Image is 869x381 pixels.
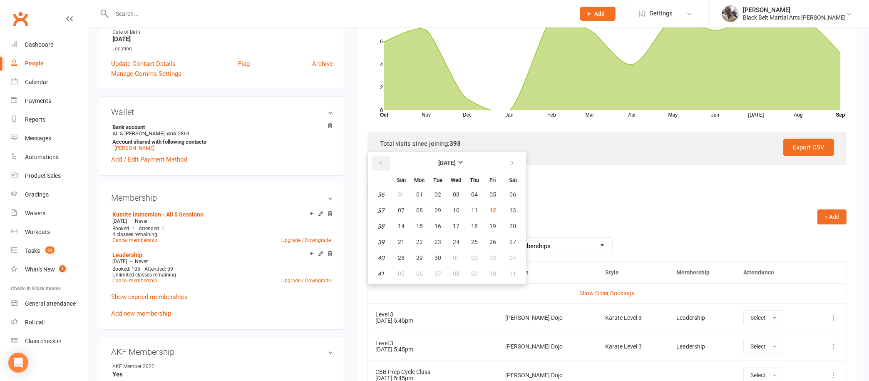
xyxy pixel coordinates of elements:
span: 28 [398,254,405,261]
span: 14 [398,223,405,229]
small: Saturday [509,177,517,183]
th: Attendance [736,262,812,283]
button: 25 [466,235,483,250]
div: [PERSON_NAME] Dojo [505,372,590,379]
span: 27 [509,239,516,245]
div: Class check-in [25,338,62,344]
span: 19 [489,223,496,229]
span: Select [750,314,766,321]
h3: Classes / Bookings [367,209,847,222]
input: Search... [109,8,569,20]
span: 26 [489,239,496,245]
span: 23 [434,239,441,245]
div: CBB Prep Cycle Class [375,369,490,375]
strong: Bank account [112,124,329,130]
button: 22 [411,235,428,250]
strong: [DATE] [409,150,427,157]
div: Messages [25,135,51,142]
div: — [110,218,333,224]
span: 01 [453,254,459,261]
span: 24 [453,239,459,245]
a: Dashboard [11,35,88,54]
button: 03 [484,251,502,266]
span: 04 [509,254,516,261]
span: Never [135,259,148,264]
strong: Account shared with following contacts [112,139,329,145]
button: + Add [817,209,847,224]
button: 27 [502,235,524,250]
a: Manage Comms Settings [111,69,181,79]
button: 14 [392,219,410,234]
span: 11 [509,270,516,277]
span: 31 [398,191,405,198]
a: Show Older Bookings [579,290,634,296]
button: 05 [484,187,502,202]
span: 11 [471,207,478,214]
h3: Membership [111,193,333,202]
a: People [11,54,88,73]
span: 12 [489,207,496,214]
button: 09 [466,266,483,281]
button: 07 [392,203,410,218]
div: Karate Level 3 [605,315,661,321]
span: 15 [416,223,423,229]
button: 04 [502,251,524,266]
a: Reports [11,110,88,129]
span: Attended: 39 [144,266,173,272]
span: 06 [416,270,423,277]
div: What's New [25,266,55,273]
span: Never [135,218,148,224]
div: Gradings [25,191,49,198]
a: Archive [312,59,333,69]
a: Messages [11,129,88,148]
span: 21 [398,239,405,245]
div: General attendance [25,300,76,307]
button: 02 [466,251,483,266]
button: 12 [484,203,502,218]
a: Cancel membership [112,237,157,243]
span: xxxx 2869 [166,130,189,137]
button: Select [743,339,783,354]
em: 40 [377,254,384,262]
button: Add [580,7,616,21]
span: [DATE] [112,259,127,264]
span: Attended: 1 [139,226,164,232]
button: 05 [392,266,410,281]
button: 24 [447,235,465,250]
span: 29 [416,254,423,261]
a: Roll call [11,313,88,332]
button: 29 [411,251,428,266]
button: 16 [429,219,447,234]
small: Wednesday [451,177,461,183]
div: Dashboard [25,41,54,48]
span: 03 [453,191,459,198]
button: 23 [429,235,447,250]
a: Clubworx [10,8,31,29]
span: 09 [434,207,441,214]
a: Leadership [112,252,142,258]
button: 01 [411,187,428,202]
th: Membership [669,262,735,283]
img: thumb_image1542407505.png [722,5,739,22]
a: Calendar [11,73,88,92]
span: 01 [416,191,423,198]
button: 17 [447,219,465,234]
div: Workouts [25,229,50,235]
small: Sunday [397,177,406,183]
a: Upgrade / Downgrade [281,278,331,284]
span: Unlimited classes remaining [112,272,176,278]
div: Open Intercom Messenger [8,353,28,373]
strong: [DATE] [438,159,456,166]
button: 06 [502,187,524,202]
em: 38 [377,223,384,230]
a: Update Contact Details [111,59,176,69]
button: Select [743,310,783,325]
span: 4 classes remaining [112,232,157,237]
a: Cancel membership [112,278,157,284]
button: 02 [429,187,447,202]
small: Monday [414,177,425,183]
button: 04 [466,187,483,202]
span: 02 [434,191,441,198]
span: Select [750,372,766,379]
a: Upgrade / Downgrade [281,237,331,243]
